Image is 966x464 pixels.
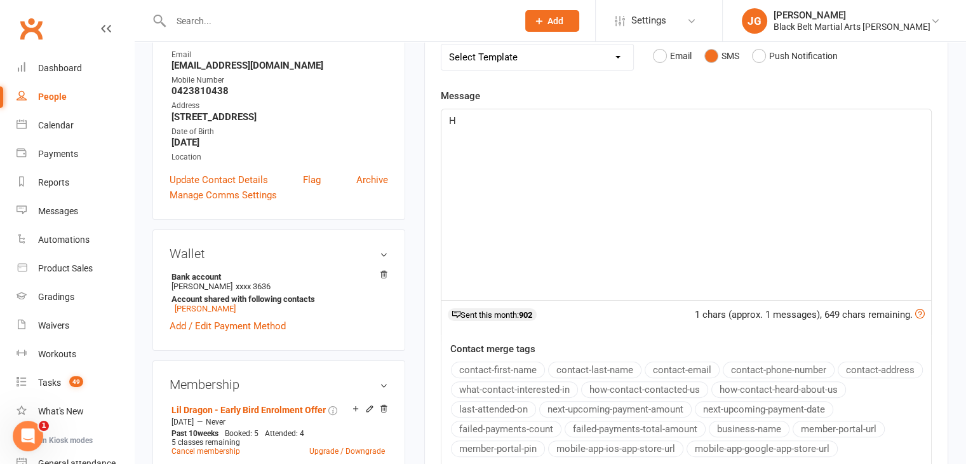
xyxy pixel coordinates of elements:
div: Waivers [38,320,69,331]
strong: Account shared with following contacts [171,294,382,304]
a: People [17,83,134,111]
div: JG [742,8,767,34]
button: what-contact-interested-in [451,381,578,398]
div: Sent this month: [448,308,537,321]
div: Location [171,151,388,163]
button: mobile-app-ios-app-store-url [548,440,683,457]
a: Add / Edit Payment Method [170,318,286,334]
div: — [168,417,388,427]
div: Address [171,100,388,112]
div: Gradings [38,292,74,302]
a: Tasks 49 [17,369,134,397]
a: Clubworx [15,13,47,44]
span: 1 [39,421,49,431]
div: People [38,92,67,102]
strong: [EMAIL_ADDRESS][DOMAIN_NAME] [171,60,388,71]
a: Archive [356,172,388,188]
span: Settings [631,6,666,35]
button: how-contact-contacted-us [581,381,708,398]
button: Push Notification [752,44,837,68]
label: Contact merge tags [450,341,535,357]
div: Email [171,49,388,61]
span: [DATE] [171,418,194,426]
div: What's New [38,406,84,416]
button: contact-phone-number [723,362,835,378]
div: Workouts [38,349,76,359]
button: SMS [704,44,739,68]
button: Add [525,10,579,32]
label: Message [441,88,480,104]
button: member-portal-pin [451,440,545,457]
button: failed-payments-total-amount [565,421,706,437]
button: next-upcoming-payment-amount [539,401,692,418]
div: Automations [38,235,90,245]
div: Black Belt Martial Arts [PERSON_NAME] [774,21,930,32]
div: Tasks [38,378,61,388]
a: Waivers [17,311,134,340]
span: 5 classes remaining [171,438,240,447]
button: Email [653,44,691,68]
a: [PERSON_NAME] [175,304,236,313]
button: member-portal-url [793,421,885,437]
strong: [DATE] [171,137,388,148]
a: Upgrade / Downgrade [309,447,385,456]
div: Reports [38,177,69,188]
button: business-name [709,421,789,437]
div: Product Sales [38,263,93,273]
h3: Membership [170,378,388,392]
div: Mobile Number [171,74,388,86]
a: Calendar [17,111,134,140]
a: Lil Dragon - Early Bird Enrolment Offer [171,405,326,415]
div: [PERSON_NAME] [774,10,930,21]
a: Workouts [17,340,134,369]
span: Never [206,418,225,426]
a: Automations [17,226,134,254]
span: Past 10 [171,429,198,438]
a: Messages [17,197,134,226]
div: 1 chars (approx. 1 messages), 649 chars remaining. [695,307,925,322]
a: Gradings [17,283,134,311]
span: Booked: 5 [225,429,258,438]
div: Calendar [38,120,74,130]
div: Date of Birth [171,126,388,138]
button: how-contact-heard-about-us [711,381,846,398]
button: contact-last-name [548,362,641,378]
a: Update Contact Details [170,172,268,188]
h3: Wallet [170,247,388,261]
button: contact-email [645,362,720,378]
button: contact-first-name [451,362,545,378]
div: Messages [38,206,78,216]
a: What's New [17,397,134,426]
a: Reports [17,168,134,197]
a: Cancel membership [171,447,240,456]
button: last-attended-on [451,401,536,418]
div: weeks [168,429,222,438]
button: failed-payments-count [451,421,561,437]
div: Dashboard [38,63,82,73]
button: next-upcoming-payment-date [695,401,833,418]
a: Product Sales [17,254,134,283]
a: Payments [17,140,134,168]
button: mobile-app-google-app-store-url [687,440,838,457]
strong: 0423810438 [171,85,388,97]
strong: 902 [519,310,532,320]
strong: [STREET_ADDRESS] [171,111,388,123]
span: Attended: 4 [265,429,304,438]
div: Payments [38,149,78,159]
span: 49 [69,376,83,387]
span: H [449,115,456,126]
li: [PERSON_NAME] [170,270,388,315]
a: Manage Comms Settings [170,188,277,203]
input: Search... [167,12,509,30]
a: Flag [303,172,321,188]
span: Add [547,16,563,26]
a: Dashboard [17,54,134,83]
iframe: Intercom live chat [13,421,43,451]
span: xxxx 3636 [236,282,271,291]
button: contact-address [838,362,923,378]
strong: Bank account [171,272,382,282]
